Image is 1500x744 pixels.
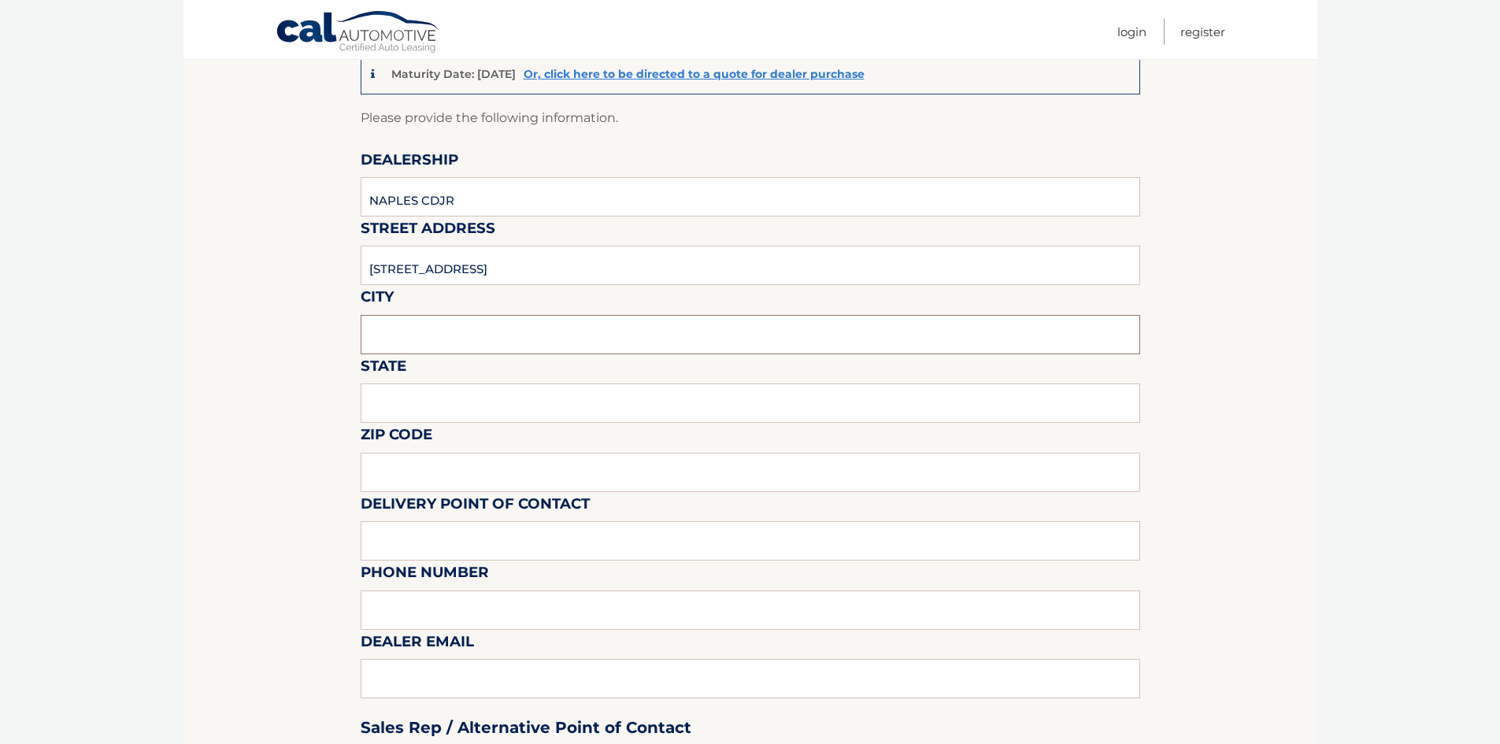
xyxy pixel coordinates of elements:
[361,423,432,452] label: Zip Code
[361,107,1140,129] p: Please provide the following information.
[1180,19,1225,45] a: Register
[361,148,458,177] label: Dealership
[276,10,441,56] a: Cal Automotive
[361,217,495,246] label: Street Address
[391,67,516,81] p: Maturity Date: [DATE]
[1117,19,1146,45] a: Login
[361,285,394,314] label: City
[361,718,691,738] h3: Sales Rep / Alternative Point of Contact
[361,492,590,521] label: Delivery Point of Contact
[361,354,406,383] label: State
[361,630,474,659] label: Dealer Email
[524,67,865,81] a: Or, click here to be directed to a quote for dealer purchase
[361,561,489,590] label: Phone Number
